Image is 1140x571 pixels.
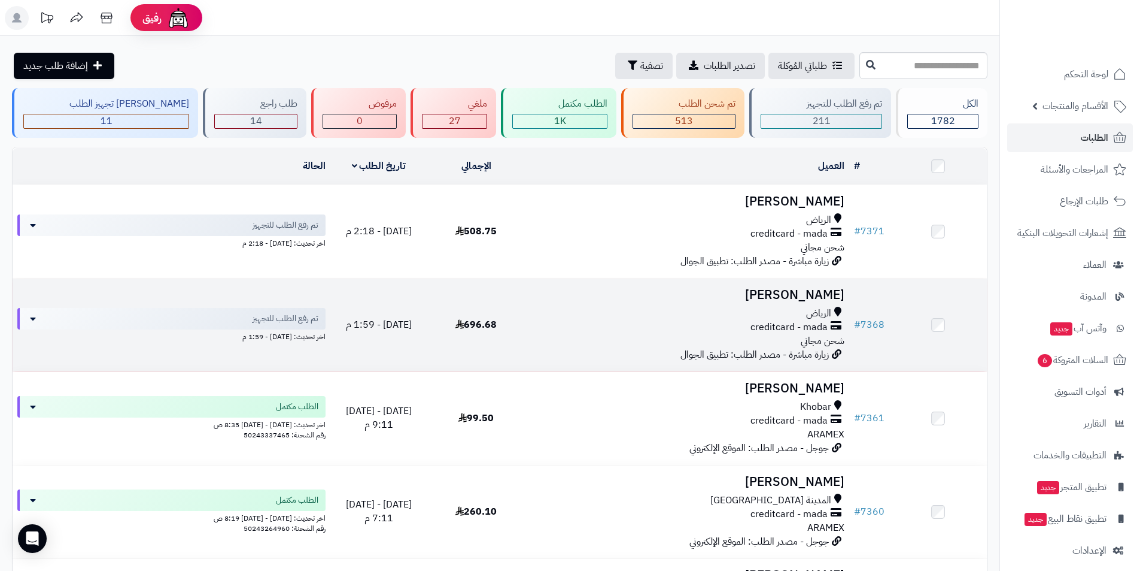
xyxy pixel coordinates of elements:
[761,97,882,111] div: تم رفع الطلب للتجهيز
[750,321,828,334] span: creditcard - mada
[303,159,326,173] a: الحالة
[615,53,673,79] button: تصفية
[854,504,861,519] span: #
[250,114,262,128] span: 14
[17,511,326,524] div: اخر تحديث: [DATE] - [DATE] 8:19 ص
[422,97,487,111] div: ملغي
[1017,225,1108,241] span: إشعارات التحويلات البنكية
[1007,536,1133,565] a: الإعدادات
[1036,479,1106,496] span: تطبيق المتجر
[750,507,828,521] span: creditcard - mada
[142,11,162,25] span: رفيق
[346,404,412,432] span: [DATE] - [DATE] 9:11 م
[24,114,189,128] div: 11
[449,114,461,128] span: 27
[619,88,747,138] a: تم شحن الطلب 513
[1037,481,1059,494] span: جديد
[633,97,735,111] div: تم شحن الطلب
[346,497,412,525] span: [DATE] - [DATE] 7:11 م
[807,427,844,442] span: ARAMEX
[854,318,861,332] span: #
[513,114,607,128] div: 1006
[800,400,831,414] span: Khobar
[640,59,663,73] span: تصفية
[854,504,884,519] a: #7360
[554,114,566,128] span: 1K
[907,97,978,111] div: الكل
[455,318,497,332] span: 696.68
[1033,447,1106,464] span: التطبيقات والخدمات
[1072,542,1106,559] span: الإعدادات
[1007,60,1133,89] a: لوحة التحكم
[23,97,189,111] div: [PERSON_NAME] تجهيز الطلب
[101,114,113,128] span: 11
[807,521,844,535] span: ARAMEX
[458,411,494,425] span: 99.50
[1042,98,1108,114] span: الأقسام والمنتجات
[1083,256,1106,273] span: العملاء
[778,59,827,73] span: طلباتي المُوكلة
[1007,377,1133,406] a: أدوات التسويق
[818,159,844,173] a: العميل
[1025,513,1047,526] span: جديد
[1007,250,1133,279] a: العملاء
[530,382,844,395] h3: [PERSON_NAME]
[1007,155,1133,184] a: المراجعات والأسئلة
[32,6,62,33] a: تحديثات المنصة
[854,411,861,425] span: #
[17,236,326,249] div: اخر تحديث: [DATE] - 2:18 م
[512,97,607,111] div: الطلب مكتمل
[23,59,88,73] span: إضافة طلب جديد
[455,504,497,519] span: 260.10
[680,254,829,268] span: زيارة مباشرة - مصدر الطلب: تطبيق الجوال
[1007,504,1133,533] a: تطبيق نقاط البيعجديد
[1080,288,1106,305] span: المدونة
[18,524,47,553] div: Open Intercom Messenger
[747,88,893,138] a: تم رفع الطلب للتجهيز 211
[1036,352,1108,368] span: السلات المتروكة
[244,523,326,534] span: رقم الشحنة: 50243264960
[633,114,735,128] div: 513
[750,227,828,241] span: creditcard - mada
[408,88,498,138] a: ملغي 27
[455,224,497,238] span: 508.75
[801,334,844,348] span: شحن مجاني
[750,414,828,428] span: creditcard - mada
[1007,123,1133,152] a: الطلبات
[761,114,881,128] div: 211
[1007,473,1133,501] a: تطبيق المتجرجديد
[813,114,831,128] span: 211
[1054,383,1106,400] span: أدوات التسويق
[1049,320,1106,337] span: وآتس آب
[323,97,397,111] div: مرفوض
[1007,187,1133,216] a: طلبات الإرجاع
[346,224,412,238] span: [DATE] - 2:18 م
[352,159,406,173] a: تاريخ الطلب
[498,88,619,138] a: الطلب مكتمل 1K
[676,53,765,79] a: تصدير الطلبات
[17,330,326,342] div: اخر تحديث: [DATE] - 1:59 م
[253,313,318,325] span: تم رفع الطلب للتجهيز
[530,195,844,209] h3: [PERSON_NAME]
[893,88,990,138] a: الكل1782
[253,219,318,231] span: تم رفع الطلب للتجهيز
[1007,441,1133,470] a: التطبيقات والخدمات
[244,430,326,440] span: رقم الشحنة: 50243337465
[801,240,844,255] span: شحن مجاني
[1007,409,1133,438] a: التقارير
[346,318,412,332] span: [DATE] - 1:59 م
[461,159,491,173] a: الإجمالي
[166,6,190,30] img: ai-face.png
[14,53,114,79] a: إضافة طلب جديد
[323,114,396,128] div: 0
[675,114,693,128] span: 513
[854,411,884,425] a: #7361
[17,418,326,430] div: اخر تحديث: [DATE] - [DATE] 8:35 ص
[704,59,755,73] span: تصدير الطلبات
[1084,415,1106,432] span: التقارير
[854,224,884,238] a: #7371
[276,401,318,413] span: الطلب مكتمل
[10,88,200,138] a: [PERSON_NAME] تجهيز الطلب 11
[215,114,297,128] div: 14
[1041,161,1108,178] span: المراجعات والأسئلة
